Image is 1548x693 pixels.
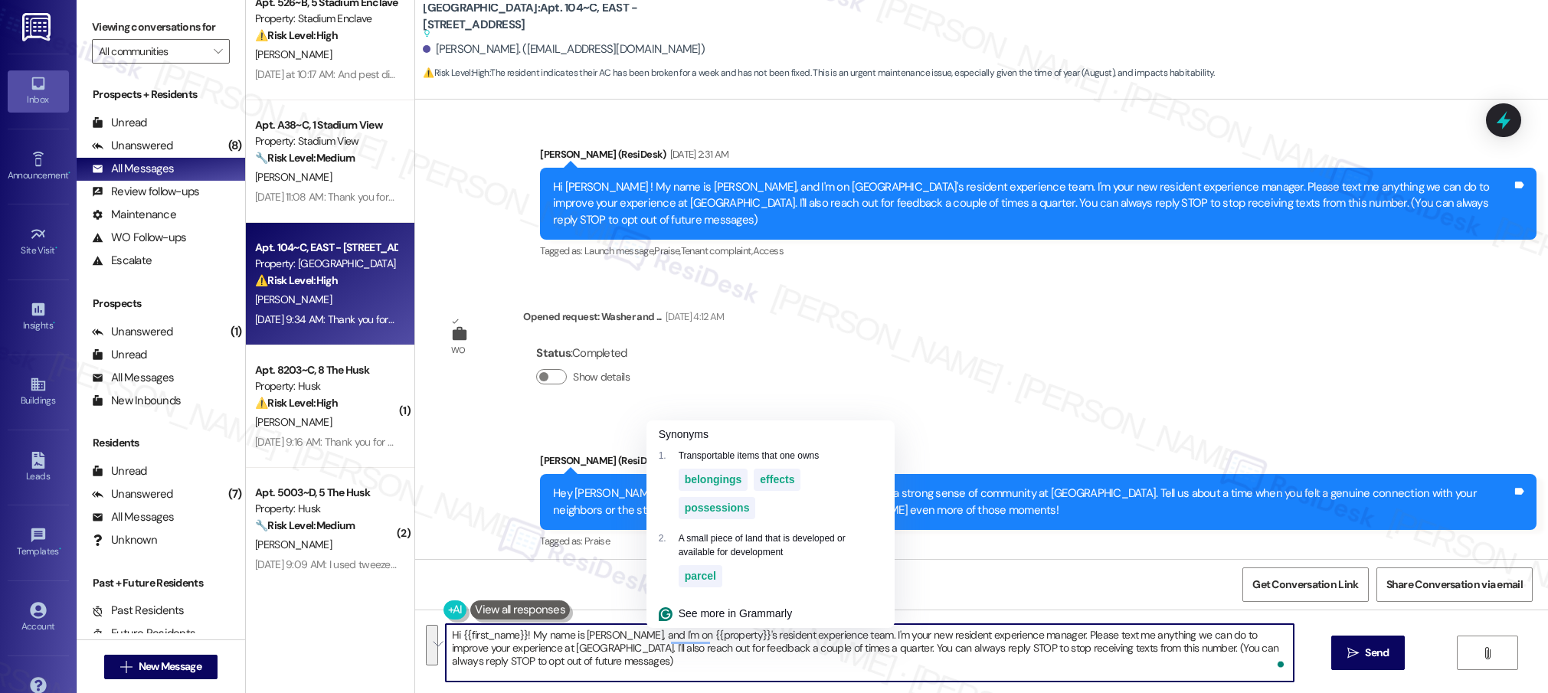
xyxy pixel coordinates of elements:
div: Unread [92,463,147,479]
div: [DATE] 2:31 AM [666,146,729,162]
div: Prospects [77,296,245,312]
div: Prospects + Residents [77,87,245,103]
span: Send [1365,645,1389,661]
button: Send [1331,636,1406,670]
div: Past + Future Residents [77,575,245,591]
div: [DATE] 11:08 AM: Thank you for your message. Our offices are currently closed, but we will contac... [255,190,1185,204]
div: Unanswered [92,486,173,502]
span: • [55,243,57,253]
div: Unread [92,347,147,363]
div: [DATE] 4:12 AM [662,309,725,325]
div: Property: Husk [255,501,397,517]
div: [DATE] 9:09 AM: I used tweezers, a toothbrush and just about everything [255,557,576,571]
strong: 🔧 Risk Level: Medium [255,518,355,532]
div: : Completed [536,342,636,365]
div: Tagged as: [540,240,1537,262]
i:  [1481,647,1493,659]
button: Share Conversation via email [1376,567,1533,602]
strong: ⚠️ Risk Level: High [255,28,338,42]
div: [PERSON_NAME] (ResiDesk) [540,146,1537,168]
span: [PERSON_NAME] [255,538,332,551]
div: Property: Stadium View [255,133,397,149]
div: [PERSON_NAME] (ResiDesk) [540,453,1537,474]
div: [DATE] at 10:17 AM: And pest did nothing [255,67,431,81]
div: Maintenance [92,207,176,223]
span: New Message [139,659,201,675]
div: All Messages [92,509,174,525]
div: Future Residents [92,626,195,642]
div: [DATE] 9:16 AM: Thank you for your message. Our offices are currently closed, but we will contact... [255,435,1181,449]
div: All Messages [92,161,174,177]
span: : The resident indicates their AC has been broken for a week and has not been fixed. This is an u... [423,65,1214,81]
div: Hey [PERSON_NAME], we're always looking for opportunities to create a strong sense of community a... [553,485,1512,518]
span: Tenant complaint , [681,244,753,257]
div: Residents [77,435,245,451]
div: Review follow-ups [92,184,199,200]
a: Templates • [8,522,69,564]
a: Inbox [8,70,69,112]
a: Account [8,597,69,639]
span: • [59,544,61,554]
span: [PERSON_NAME] [255,415,332,429]
div: [DATE] 9:34 AM: Thank you for your message. Our offices are currently closed, but we will contact... [255,312,1184,326]
div: Apt. 8203~C, 8 The Husk [255,362,397,378]
span: • [53,318,55,329]
span: Praise , [654,244,680,257]
strong: 🔧 Risk Level: Medium [255,151,355,165]
div: WO [451,342,466,358]
a: Insights • [8,296,69,338]
label: Viewing conversations for [92,15,230,39]
div: Property: Stadium Enclave [255,11,397,27]
span: • [68,168,70,178]
a: Leads [8,447,69,489]
span: Praise [584,534,610,548]
div: Unknown [92,532,157,548]
button: New Message [104,655,218,679]
div: Opened request: Washer and ... [523,309,724,330]
span: Get Conversation Link [1252,577,1358,593]
div: New Inbounds [92,393,181,409]
i:  [1347,647,1359,659]
div: All Messages [92,370,174,386]
div: (1) [227,320,246,344]
div: Apt. 104~C, EAST - [STREET_ADDRESS] [255,240,397,256]
label: Show details [573,369,630,385]
div: Unanswered [92,138,173,154]
span: [PERSON_NAME] [255,47,332,61]
strong: ⚠️ Risk Level: High [255,396,338,410]
img: ResiDesk Logo [22,13,54,41]
button: Get Conversation Link [1242,567,1368,602]
div: WO Follow-ups [92,230,186,246]
span: Launch message , [584,244,654,257]
a: Site Visit • [8,221,69,263]
span: Access [753,244,784,257]
div: Unanswered [92,324,173,340]
a: Buildings [8,371,69,413]
input: All communities [99,39,205,64]
div: Unread [92,115,147,131]
div: Property: [GEOGRAPHIC_DATA] [255,256,397,272]
div: Hi [PERSON_NAME] ! My name is [PERSON_NAME], and I'm on [GEOGRAPHIC_DATA]'s resident experience t... [553,179,1512,228]
i:  [120,661,132,673]
div: Apt. A38~C, 1 Stadium View [255,117,397,133]
b: Status [536,345,571,361]
div: Apt. 5003~D, 5 The Husk [255,485,397,501]
div: Property: Husk [255,378,397,394]
div: [PERSON_NAME]. ([EMAIL_ADDRESS][DOMAIN_NAME]) [423,41,705,57]
span: Share Conversation via email [1386,577,1523,593]
textarea: To enrich screen reader interactions, please activate Accessibility in Grammarly extension settings [446,624,1294,682]
strong: ⚠️ Risk Level: High [255,273,338,287]
div: Past Residents [92,603,185,619]
span: [PERSON_NAME] [255,170,332,184]
div: (7) [224,482,246,506]
strong: ⚠️ Risk Level: High [423,67,489,79]
div: Escalate [92,253,152,269]
span: [PERSON_NAME] [255,293,332,306]
div: (8) [224,134,246,158]
div: Tagged as: [540,530,1537,552]
i:  [214,45,222,57]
